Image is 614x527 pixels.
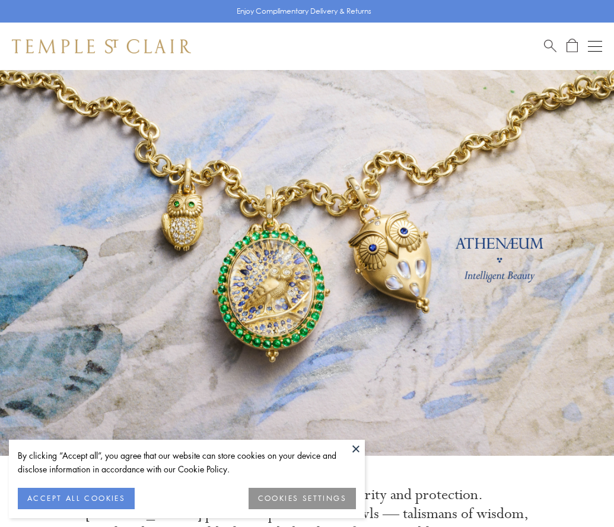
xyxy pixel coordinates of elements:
[567,39,578,53] a: Open Shopping Bag
[18,488,135,509] button: ACCEPT ALL COOKIES
[12,39,191,53] img: Temple St. Clair
[544,39,556,53] a: Search
[237,5,371,17] p: Enjoy Complimentary Delivery & Returns
[588,39,602,53] button: Open navigation
[249,488,356,509] button: COOKIES SETTINGS
[18,449,356,476] div: By clicking “Accept all”, you agree that our website can store cookies on your device and disclos...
